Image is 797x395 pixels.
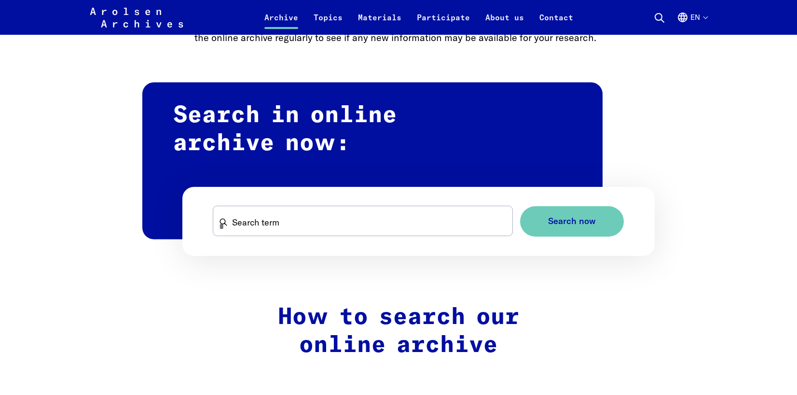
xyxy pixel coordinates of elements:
nav: Primary [257,6,581,29]
a: Materials [350,12,409,35]
a: About us [478,12,532,35]
h2: How to search our online archive [194,304,603,359]
a: Contact [532,12,581,35]
a: Archive [257,12,306,35]
button: English, language selection [677,12,707,35]
a: Participate [409,12,478,35]
button: Search now [520,206,624,237]
span: Search now [548,216,596,226]
h2: Search in online archive now: [142,83,603,240]
a: Topics [306,12,350,35]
